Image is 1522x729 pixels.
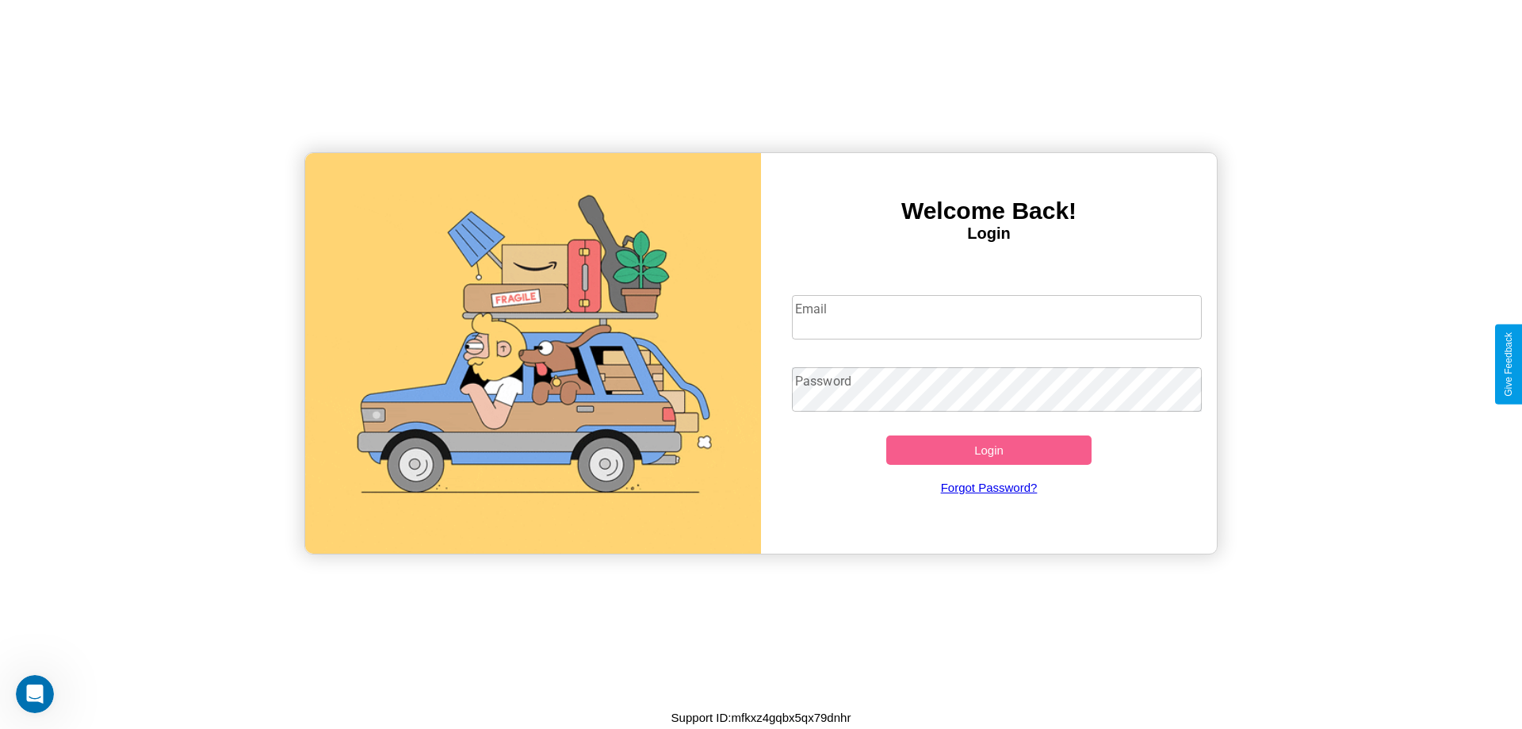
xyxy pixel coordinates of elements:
[305,153,761,554] img: gif
[886,435,1092,465] button: Login
[1503,332,1514,397] div: Give Feedback
[761,198,1217,224] h3: Welcome Back!
[761,224,1217,243] h4: Login
[784,465,1195,510] a: Forgot Password?
[671,707,851,728] p: Support ID: mfkxz4gqbx5qx79dnhr
[16,675,54,713] iframe: Intercom live chat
